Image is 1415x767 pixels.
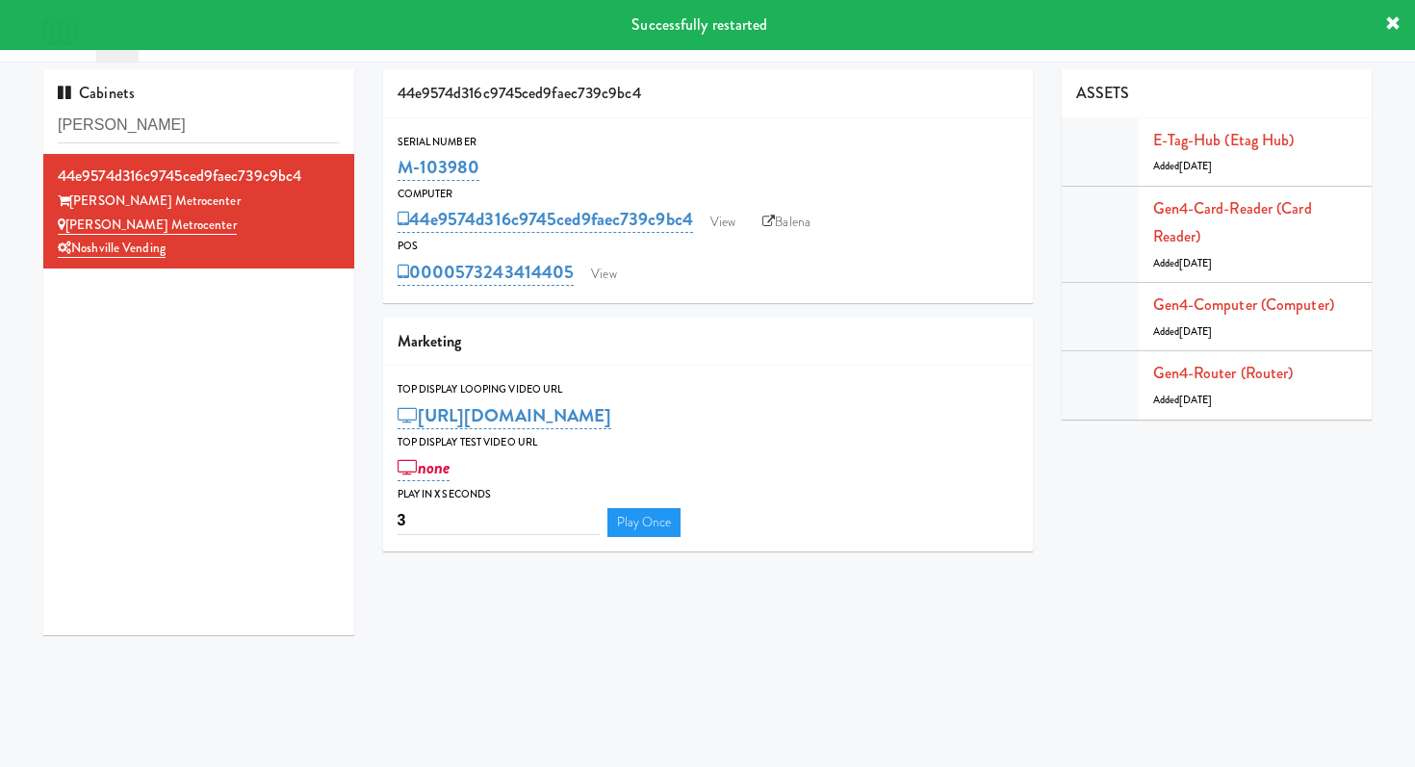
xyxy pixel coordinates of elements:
span: Marketing [398,330,462,352]
span: Added [1153,393,1213,407]
li: 44e9574d316c9745ced9faec739c9bc4[PERSON_NAME] Metrocenter [PERSON_NAME] MetrocenterNoshville Vending [43,154,354,268]
a: [URL][DOMAIN_NAME] [398,402,612,429]
div: Top Display Looping Video Url [398,380,1018,399]
div: 44e9574d316c9745ced9faec739c9bc4 [383,69,1033,118]
a: Gen4-computer (Computer) [1153,294,1334,316]
a: View [581,260,626,289]
a: [PERSON_NAME] Metrocenter [58,216,237,235]
a: Gen4-router (Router) [1153,362,1294,384]
a: Noshville Vending [58,239,166,258]
span: Added [1153,159,1213,173]
a: 44e9574d316c9745ced9faec739c9bc4 [398,206,693,233]
a: Gen4-card-reader (Card Reader) [1153,197,1312,248]
a: none [398,454,450,481]
span: Added [1153,324,1213,339]
span: [DATE] [1179,324,1213,339]
span: [DATE] [1179,159,1213,173]
span: [DATE] [1179,256,1213,270]
span: Successfully restarted [631,13,767,36]
span: ASSETS [1076,82,1130,104]
a: 0000573243414405 [398,259,575,286]
div: POS [398,237,1018,256]
a: Play Once [607,508,682,537]
a: E-tag-hub (Etag Hub) [1153,129,1295,151]
span: Cabinets [58,82,135,104]
span: [DATE] [1179,393,1213,407]
input: Search cabinets [58,108,340,143]
div: Serial Number [398,133,1018,152]
div: Play in X seconds [398,485,1018,504]
div: Top Display Test Video Url [398,433,1018,452]
a: View [701,208,745,237]
div: Computer [398,185,1018,204]
div: [PERSON_NAME] Metrocenter [58,190,340,214]
span: Added [1153,256,1213,270]
a: Balena [753,208,820,237]
div: 44e9574d316c9745ced9faec739c9bc4 [58,162,340,191]
a: M-103980 [398,154,480,181]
